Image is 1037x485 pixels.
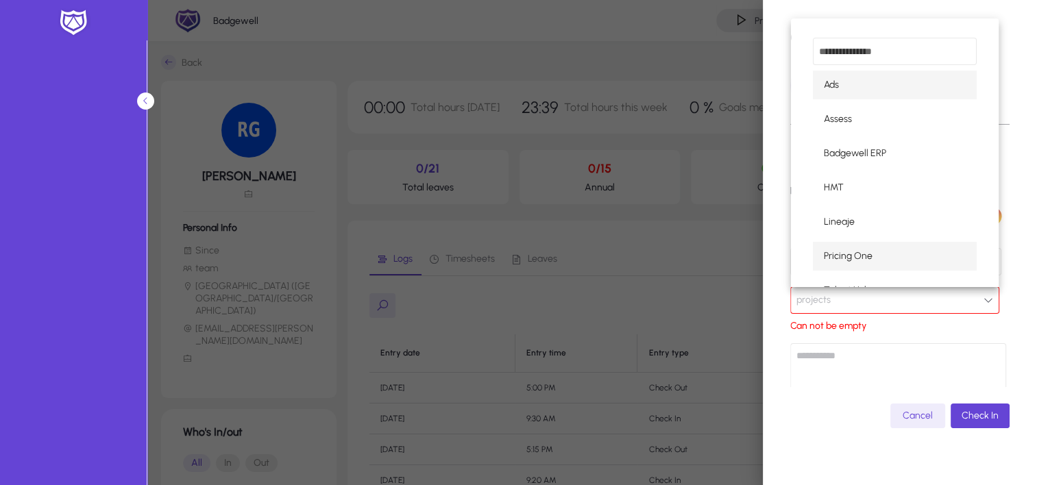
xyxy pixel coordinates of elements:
[824,248,873,264] span: Pricing One
[813,38,977,65] input: dropdown search
[813,276,977,305] mat-option: Talent Hub
[824,214,855,230] span: Lineaje
[824,179,844,196] span: HMT
[813,173,977,202] mat-option: HMT
[813,71,977,99] mat-option: Ads
[824,111,852,127] span: Assess
[824,77,839,93] span: Ads
[813,208,977,236] mat-option: Lineaje
[824,282,870,299] span: Talent Hub
[824,145,886,162] span: Badgewell ERP
[813,242,977,271] mat-option: Pricing One
[813,105,977,134] mat-option: Assess
[813,139,977,168] mat-option: Badgewell ERP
